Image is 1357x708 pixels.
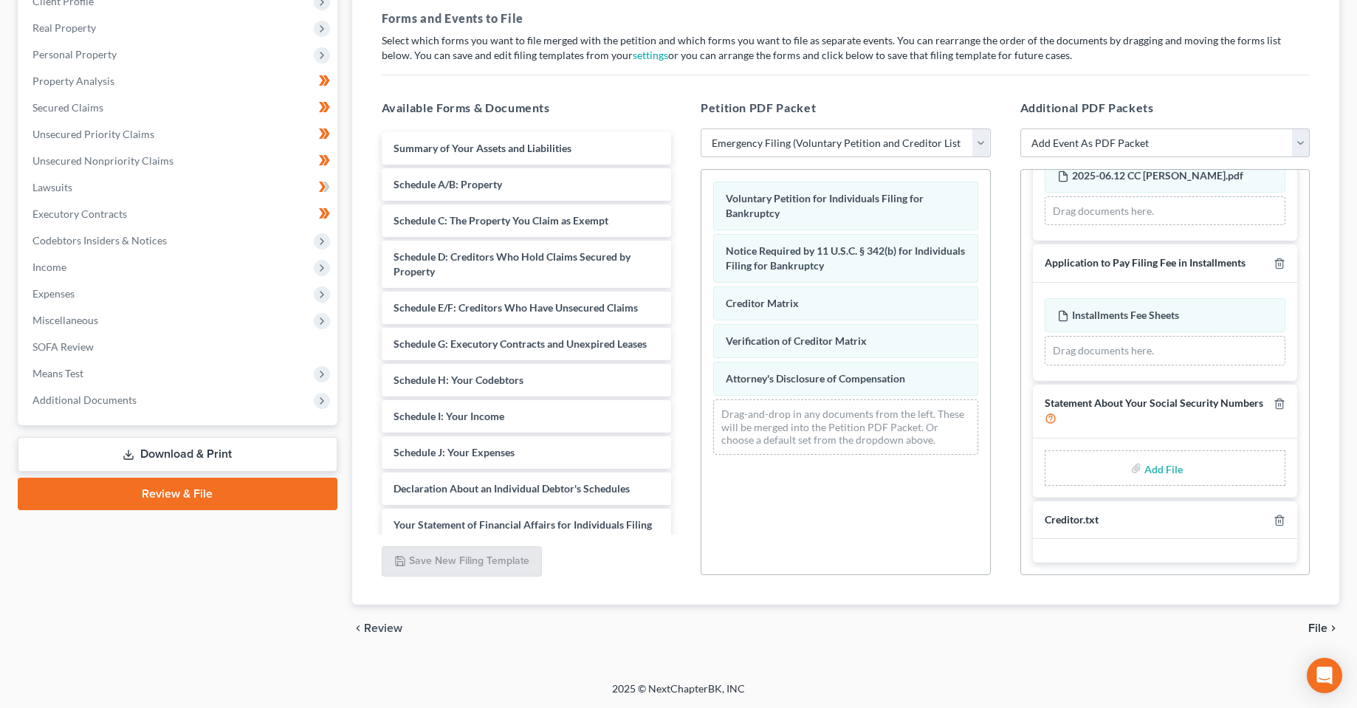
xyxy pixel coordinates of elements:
span: Property Analysis [32,75,114,87]
span: 2025-06.12 CC [PERSON_NAME].pdf [1072,169,1243,182]
span: SOFA Review [32,340,94,353]
h5: Available Forms & Documents [382,99,672,117]
span: Personal Property [32,48,117,61]
span: Additional Documents [32,393,137,406]
h5: Forms and Events to File [382,10,1310,27]
span: Summary of Your Assets and Liabilities [394,142,571,154]
span: Unsecured Priority Claims [32,128,154,140]
i: chevron_right [1327,622,1339,634]
span: Schedule A/B: Property [394,178,502,190]
span: Miscellaneous [32,314,98,326]
div: Creditor.txt [1045,513,1099,527]
span: Your Statement of Financial Affairs for Individuals Filing for Bankruptcy [394,518,652,546]
span: Codebtors Insiders & Notices [32,234,167,247]
span: Secured Claims [32,101,103,114]
a: SOFA Review [21,334,337,360]
div: Drag documents here. [1045,196,1286,226]
span: Application to Pay Filing Fee in Installments [1045,256,1246,269]
span: Real Property [32,21,96,34]
span: Schedule D: Creditors Who Hold Claims Secured by Property [394,250,631,278]
span: Expenses [32,287,75,300]
a: Download & Print [18,437,337,472]
div: Drag-and-drop in any documents from the left. These will be merged into the Petition PDF Packet. ... [713,399,978,455]
span: Schedule I: Your Income [394,410,504,422]
span: Schedule E/F: Creditors Who Have Unsecured Claims [394,301,638,314]
i: chevron_left [352,622,364,634]
span: Voluntary Petition for Individuals Filing for Bankruptcy [726,192,924,219]
span: Income [32,261,66,273]
a: Review & File [18,478,337,510]
h5: Additional PDF Packets [1020,99,1310,117]
span: Creditor Matrix [726,297,799,309]
span: Petition PDF Packet [701,100,816,114]
p: Select which forms you want to file merged with the petition and which forms you want to file as ... [382,33,1310,63]
span: Notice Required by 11 U.S.C. § 342(b) for Individuals Filing for Bankruptcy [726,244,965,272]
span: Schedule J: Your Expenses [394,446,515,458]
span: Executory Contracts [32,207,127,220]
span: Declaration About an Individual Debtor's Schedules [394,482,630,495]
span: File [1308,622,1327,634]
span: Means Test [32,367,83,379]
button: Save New Filing Template [382,546,542,577]
a: Unsecured Nonpriority Claims [21,148,337,174]
span: Attorney's Disclosure of Compensation [726,372,905,385]
a: Lawsuits [21,174,337,201]
span: Lawsuits [32,181,72,193]
span: Schedule C: The Property You Claim as Exempt [394,214,608,227]
div: 2025 © NextChapterBK, INC [258,681,1099,708]
div: Drag documents here. [1045,336,1286,365]
span: Review [364,622,402,634]
div: Open Intercom Messenger [1307,658,1342,693]
span: Verification of Creditor Matrix [726,334,867,347]
a: Executory Contracts [21,201,337,227]
span: Schedule G: Executory Contracts and Unexpired Leases [394,337,647,350]
button: chevron_left Review [352,622,417,634]
span: Statement About Your Social Security Numbers [1045,396,1263,409]
a: Unsecured Priority Claims [21,121,337,148]
span: Schedule H: Your Codebtors [394,374,523,386]
span: Unsecured Nonpriority Claims [32,154,174,167]
a: Secured Claims [21,94,337,121]
span: Installments Fee Sheets [1072,309,1179,321]
a: settings [633,49,668,61]
a: Property Analysis [21,68,337,94]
